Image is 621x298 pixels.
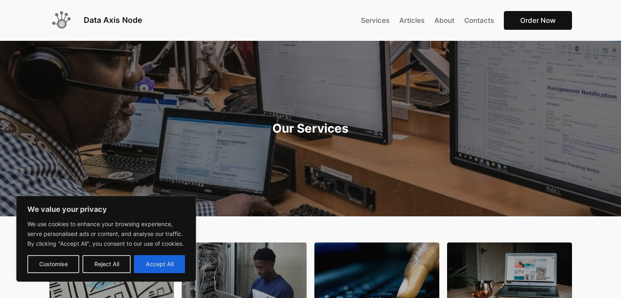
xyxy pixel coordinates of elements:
a: Services [361,15,390,26]
a: Data Axis Node [84,15,142,25]
button: Customise [27,255,79,273]
p: We use cookies to enhance your browsing experience, serve personalised ads or content, and analys... [27,219,185,249]
span: Services [361,16,390,24]
span: Articles [399,16,425,24]
a: Order Now [504,11,572,30]
a: Contacts [464,15,494,26]
div: We value your privacy [16,196,196,282]
a: Articles [399,15,425,26]
span: About [434,16,454,24]
button: Reject All [82,255,131,273]
a: About [434,15,454,26]
img: Data Axis Node [49,8,74,33]
span: Contacts [464,16,494,24]
p: We value your privacy [27,205,185,214]
button: Accept All [134,255,185,273]
nav: Main Menu [361,11,572,30]
strong: Our Services [272,121,349,136]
